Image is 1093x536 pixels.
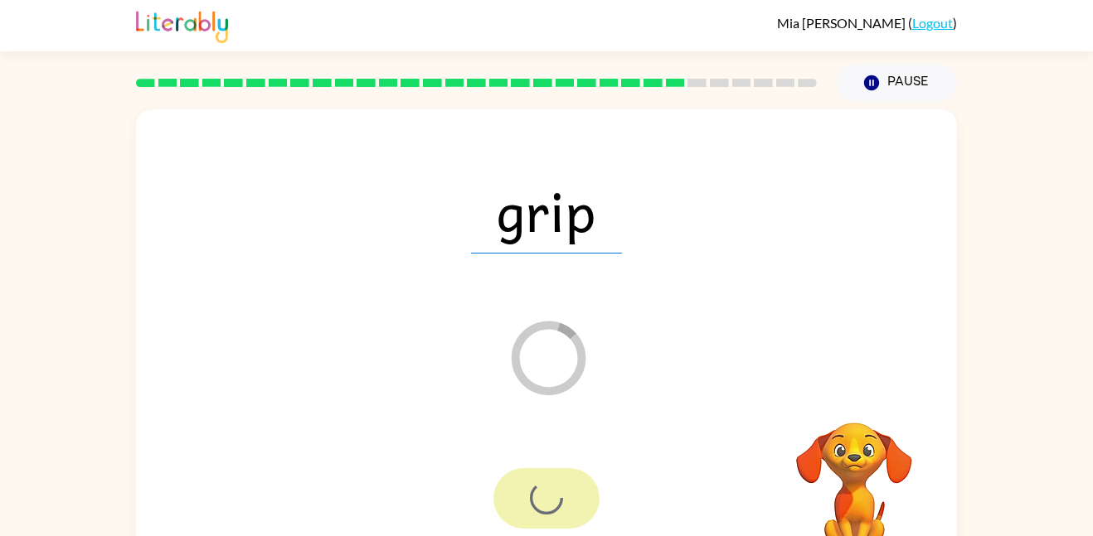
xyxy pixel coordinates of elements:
span: Mia [PERSON_NAME] [777,15,908,31]
a: Logout [912,15,953,31]
div: ( ) [777,15,957,31]
button: Pause [837,64,957,102]
img: Literably [136,7,228,43]
span: grip [471,167,622,254]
